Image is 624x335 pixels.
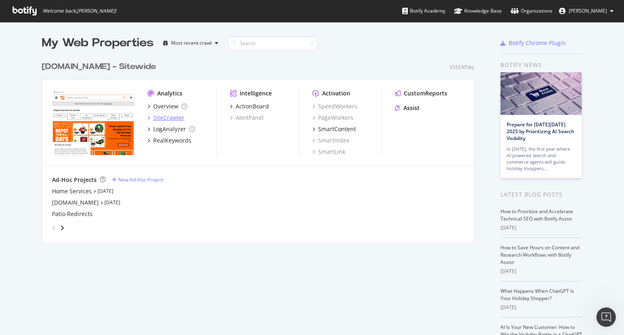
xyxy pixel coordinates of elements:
div: Organizations [511,7,552,15]
button: Start recording [52,266,58,272]
a: How to Save Hours on Content and Research Workflows with Botify Assist [500,244,579,266]
div: Botify Chrome Plugin [509,39,566,47]
a: [DATE] [104,199,120,206]
div: [DATE] [500,268,582,275]
b: Number of internal follow links [19,66,119,73]
div: In [DATE], the first year where AI-powered search and commerce agents will guide holiday shoppers… [507,146,576,172]
button: Scroll to bottom [74,230,88,244]
button: [PERSON_NAME] [552,4,620,17]
button: Emoji picker [13,266,19,272]
p: The team can also help [39,10,101,18]
a: [DOMAIN_NAME] - Sitewide [42,61,159,73]
b: Key considerations: [13,147,76,153]
div: [DATE] [500,304,582,311]
a: Assist [395,104,420,112]
a: ActionBoard [230,102,269,110]
button: Upload attachment [39,266,45,272]
div: SmartContent [318,125,356,133]
div: ActionBoard [236,102,269,110]
span: Welcome back, [PERSON_NAME] ! [43,8,116,14]
img: homedepot.ca [52,89,134,155]
a: CustomReports [395,89,447,97]
div: Latest Blog Posts [500,190,582,199]
b: Page depth [22,198,59,205]
div: Overview [153,102,178,110]
iframe: Intercom live chat [596,307,616,327]
div: Essential [450,64,474,71]
div: Close [143,3,157,18]
a: What Happens When ChatGPT Is Your Holiday Shopper? [500,287,574,302]
a: Botify Chrome Plugin [500,39,566,47]
a: SmartIndex [312,136,349,145]
div: Assist [403,104,420,112]
b: The calculated Pagerank of the pages [19,84,119,98]
div: Ad-Hoc Projects [52,176,97,184]
div: New Ad-Hoc Project [118,176,163,183]
div: Analytics [157,89,182,97]
div: Intelligence [240,89,272,97]
a: Patio Redirects [52,210,93,218]
div: grid [42,51,481,242]
span: Eric Kamangu [569,7,607,14]
div: angle-right [59,224,65,232]
div: Activation [322,89,350,97]
a: Source reference 9276025: [132,92,139,98]
div: LogAnalyzer [153,125,186,133]
textarea: Message… [7,249,156,263]
a: Overview [147,102,187,110]
a: LogAnalyzer [147,125,195,133]
li: Our calculation only considers pages within your analysis scope (pages crawled by Botify) [19,158,149,181]
a: PageWorkers [312,114,353,122]
button: Gif picker [26,266,32,272]
div: Most recent crawl [171,41,212,45]
div: My Web Properties [42,35,154,51]
img: Profile image for Customer Support [23,4,36,17]
a: New Ad-Hoc Project [112,176,163,183]
input: Search [228,36,317,50]
div: Knowledge Base [454,7,502,15]
li: Two structural factors significantly impact Internal Pagerank: • : Pages deeper in your site stru... [19,183,149,228]
a: SiteCrawler [147,114,184,122]
button: go back [5,3,21,19]
a: [DOMAIN_NAME] [52,199,99,207]
li: where those links originate from [19,83,149,98]
a: How to Prioritize and Accelerate Technical SEO with Botify Assist [500,208,573,222]
a: RealKeywords [147,136,191,145]
div: [DATE] [500,224,582,231]
div: RealKeywords [153,136,191,145]
a: SmartContent [312,125,356,133]
a: SpeedWorkers [312,102,357,110]
div: Botify Academy [402,7,445,15]
h1: Customer Support [39,4,98,10]
div: Internal Pagerank in Botify is calculated as a function of two key factors:Number of internal fol... [6,41,156,326]
button: Send a message… [139,263,152,276]
button: Most recent crawl [160,37,221,50]
a: Home Services [52,187,92,195]
a: SmartLink [312,148,345,156]
div: Botify news [500,61,582,69]
a: AlertPanel [230,114,264,122]
b: Internal linking structure [22,214,103,220]
div: angle-left [49,221,59,234]
img: Prepare for Black Friday 2025 by Prioritizing AI Search Visibility [500,72,582,115]
div: For example, a link from your homepage to a product page carries much more Pagerank than a link f... [13,102,149,142]
b: Internal Pagerank [19,244,77,251]
a: Prepare for [DATE][DATE] 2025 by Prioritizing AI Search Visibility [507,121,574,142]
div: [DOMAIN_NAME] - Sitewide [42,61,156,73]
div: CustomReports [404,89,447,97]
button: Home [127,3,143,19]
a: [DATE] [97,188,113,195]
div: Internal Pagerank in Botify is calculated as a function of two key factors: [13,46,149,62]
div: Customer Support says… [6,41,156,327]
li: : Score from 0-10 (one decimal) [19,244,149,259]
li: pointing to a page (inlinks) [19,66,149,81]
div: SiteCrawler [153,114,184,122]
